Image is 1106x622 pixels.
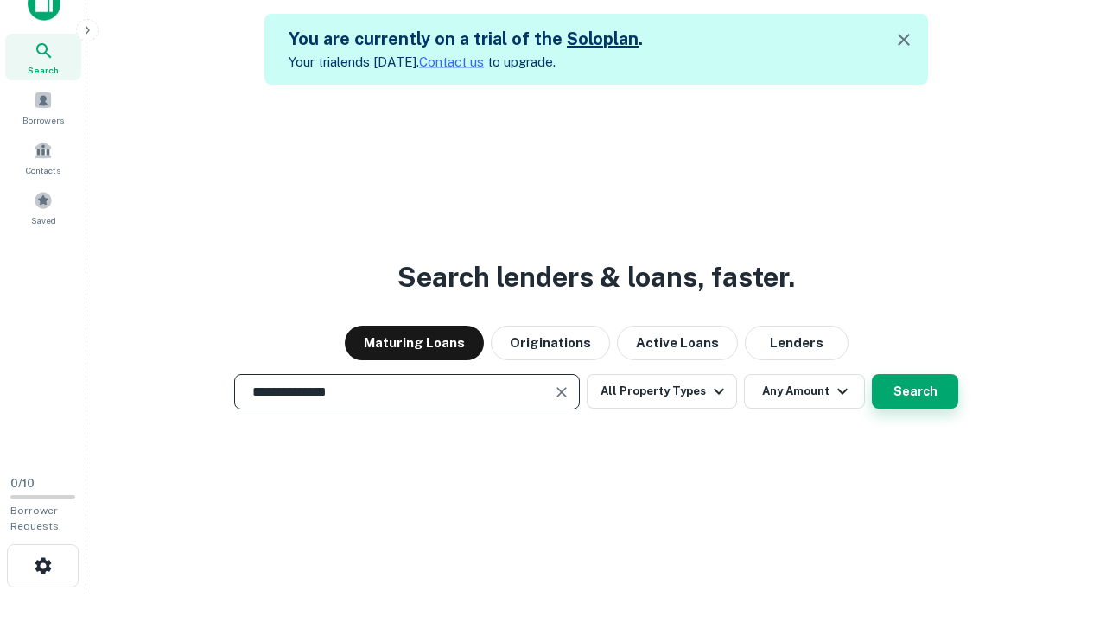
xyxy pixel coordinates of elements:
[872,374,958,409] button: Search
[745,326,849,360] button: Lenders
[5,84,81,130] a: Borrowers
[28,63,59,77] span: Search
[419,54,484,69] a: Contact us
[31,213,56,227] span: Saved
[744,374,865,409] button: Any Amount
[567,29,639,49] a: Soloplan
[5,34,81,80] a: Search
[22,113,64,127] span: Borrowers
[289,26,643,52] h5: You are currently on a trial of the .
[1020,484,1106,567] iframe: Chat Widget
[10,505,59,532] span: Borrower Requests
[289,52,643,73] p: Your trial ends [DATE]. to upgrade.
[345,326,484,360] button: Maturing Loans
[550,380,574,404] button: Clear
[26,163,60,177] span: Contacts
[5,134,81,181] a: Contacts
[5,184,81,231] a: Saved
[397,257,795,298] h3: Search lenders & loans, faster.
[617,326,738,360] button: Active Loans
[491,326,610,360] button: Originations
[10,477,35,490] span: 0 / 10
[587,374,737,409] button: All Property Types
